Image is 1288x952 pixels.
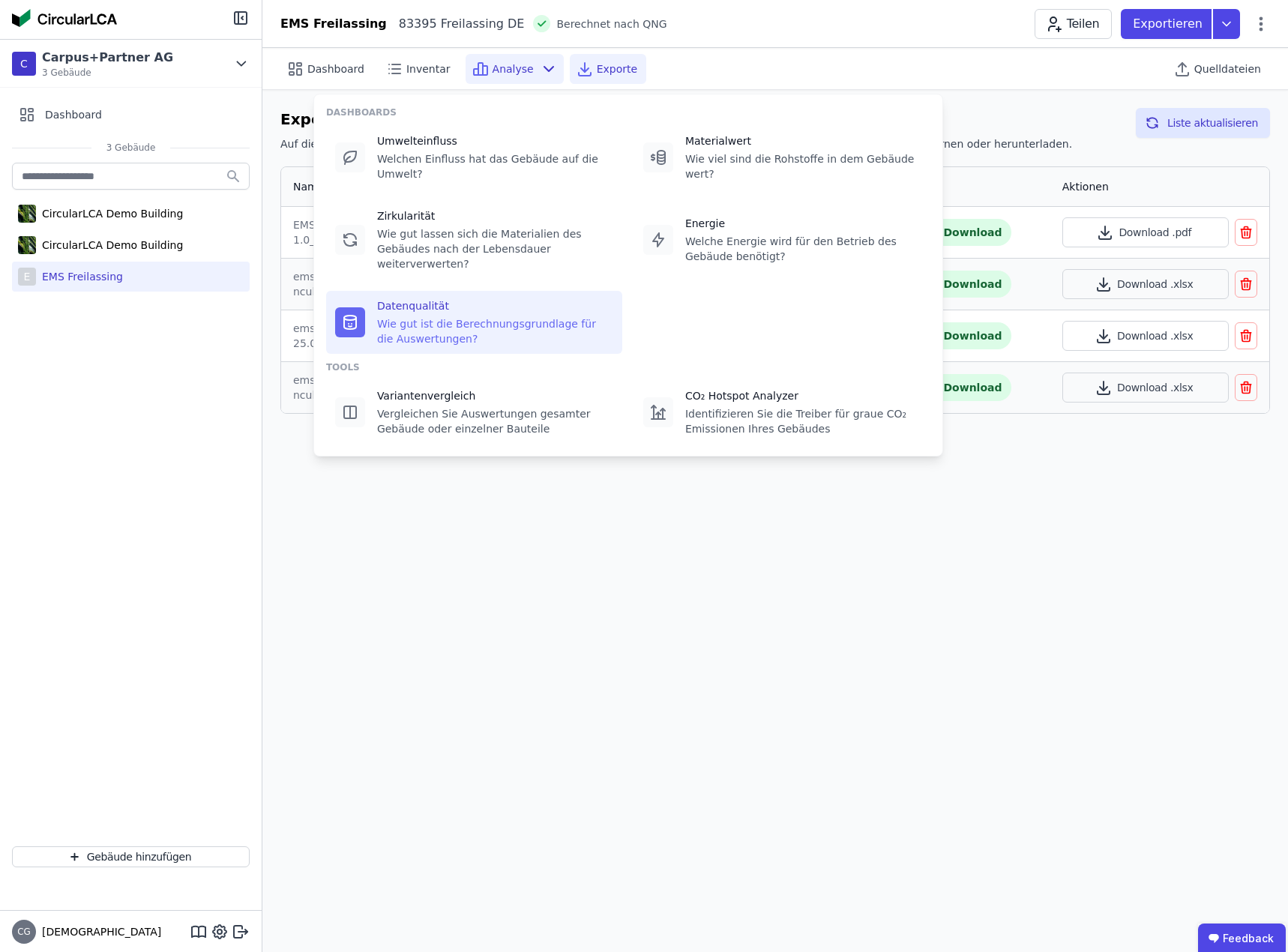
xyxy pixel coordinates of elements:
button: Teilen [1035,9,1112,39]
div: Identifizieren Sie die Treiber für graue CO₂ Emissionen Ihres Gebäudes [685,406,921,436]
div: TOOLS [326,361,930,373]
div: Umwelteinfluss [377,133,613,148]
span: Inventar [406,61,451,76]
div: ems-freilassing_DGNB_2023_2025.09.01_concular.xlsx [293,321,465,351]
div: Aktionen [1062,179,1109,194]
div: Energie [685,216,921,231]
span: CG [17,927,31,936]
span: Analyse [493,61,534,76]
div: DASHBOARDS [326,106,930,118]
div: EMS Freilassing [36,269,123,284]
div: CircularLCA Demo Building [36,206,183,221]
span: Berechnet nach QNG [556,16,666,31]
span: 3 Gebäude [42,67,173,79]
div: Welche Energie wird für den Betrieb des Gebäude benötigt? [685,234,921,264]
div: Wie viel sind die Rohstoffe in dem Gebäude wert? [685,151,921,181]
button: Download .xlsx [1062,321,1229,351]
button: Download .xlsx [1062,373,1229,403]
div: ems-freilassing_QNG_[DATE]_concular.xlsx [293,373,465,403]
button: Gebäude hinzufügen [12,846,250,867]
div: ems-freilassing_QNG_[DATE]_concular.xlsx [293,269,465,299]
span: Dashboard [307,61,364,76]
div: E [18,268,36,286]
div: Carpus+Partner AG [42,49,173,67]
div: Datenqualität [377,298,613,313]
button: Download .pdf [1062,217,1229,247]
img: CircularLCA Demo Building [18,233,36,257]
div: Variantenvergleich [377,388,613,403]
div: C [12,52,36,76]
div: 83395 Freilassing DE [387,15,525,33]
span: [DEMOGRAPHIC_DATA] [36,924,161,939]
div: EMS_Freilassing_Concular_LCP_1.0_01.09.2025_1.pdf [293,217,465,247]
span: Dashboard [45,107,102,122]
div: Wie gut lassen sich die Materialien des Gebäudes nach der Lebensdauer weiterverwerten? [377,226,613,271]
button: Download .xlsx [1062,269,1229,299]
span: Exporte [597,61,637,76]
div: EMS Freilassing [280,15,387,33]
div: Welchen Einfluss hat das Gebäude auf die Umwelt? [377,151,613,181]
div: Materialwert [685,133,921,148]
div: Name [293,179,324,194]
div: CO₂ Hotspot Analyzer [685,388,921,403]
img: CircularLCA Demo Building [18,202,36,226]
div: Wie gut ist die Berechnungsgrundlage für die Auswertungen? [377,316,613,346]
div: Vergleichen Sie Auswertungen gesamter Gebäude oder einzelner Bauteile [377,406,613,436]
div: CircularLCA Demo Building [36,238,183,253]
p: Exportieren [1133,15,1206,33]
div: Zirkularität [377,208,613,223]
span: Quelldateien [1194,61,1261,76]
span: 3 Gebäude [91,142,171,154]
img: Concular [12,9,117,27]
